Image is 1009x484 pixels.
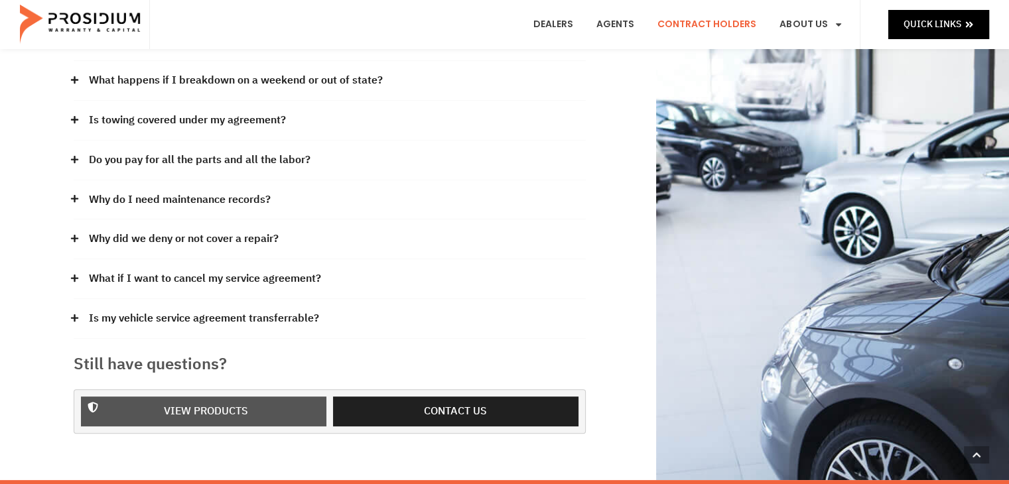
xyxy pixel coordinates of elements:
[74,352,586,376] h3: Still have questions?
[74,259,586,299] div: What if I want to cancel my service agreement?
[89,309,319,328] a: Is my vehicle service agreement transferrable?
[81,396,326,426] a: View Products
[888,10,989,38] a: Quick Links
[74,61,586,101] div: What happens if I breakdown on a weekend or out of state?
[164,402,248,421] span: View Products
[89,151,310,170] a: Do you pay for all the parts and all the labor?
[74,141,586,180] div: Do you pay for all the parts and all the labor?
[74,180,586,220] div: Why do I need maintenance records?
[89,71,383,90] a: What happens if I breakdown on a weekend or out of state?
[89,229,279,249] a: Why did we deny or not cover a repair?
[904,16,961,32] span: Quick Links
[89,190,271,210] a: Why do I need maintenance records?
[74,299,586,339] div: Is my vehicle service agreement transferrable?
[74,101,586,141] div: Is towing covered under my agreement?
[333,396,578,426] a: Contact us
[89,269,321,288] a: What if I want to cancel my service agreement?
[89,111,286,130] a: Is towing covered under my agreement?
[74,219,586,259] div: Why did we deny or not cover a repair?
[424,402,487,421] span: Contact us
